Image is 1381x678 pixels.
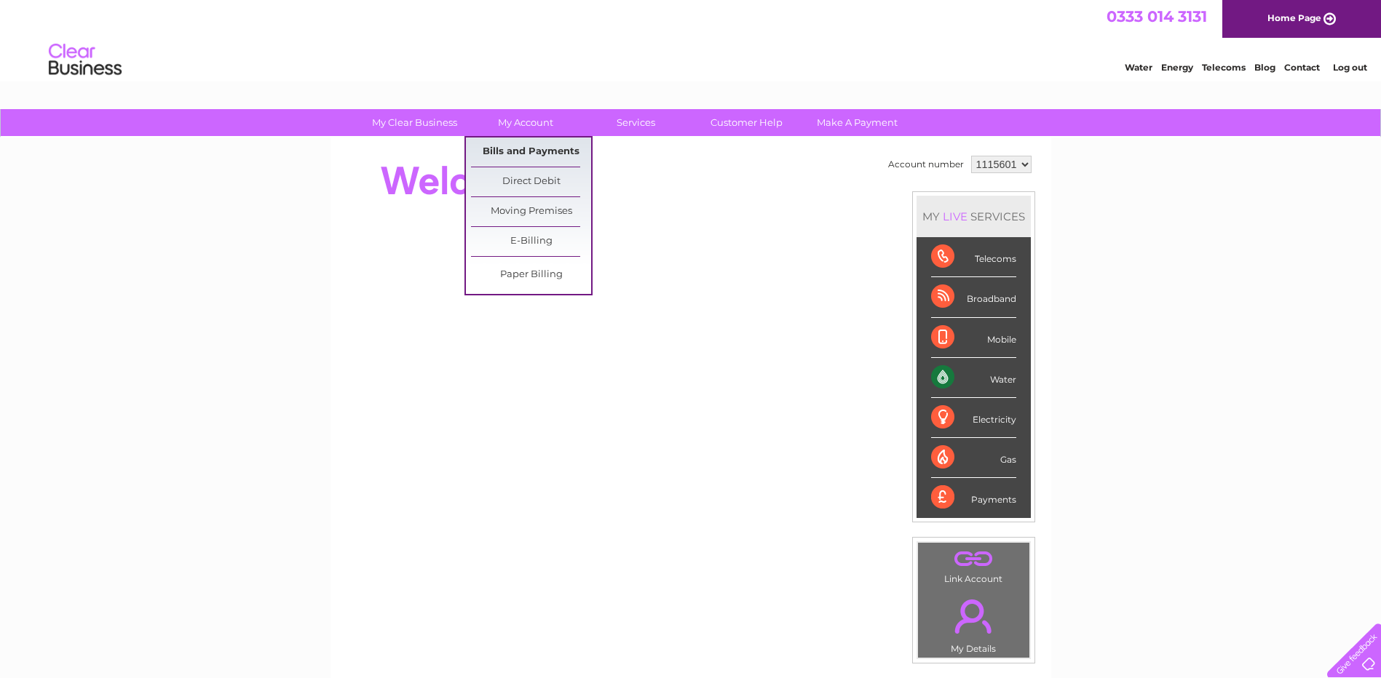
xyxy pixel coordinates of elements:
[471,137,591,167] a: Bills and Payments
[355,109,475,136] a: My Clear Business
[885,152,968,177] td: Account number
[931,237,1016,277] div: Telecoms
[917,196,1031,237] div: MY SERVICES
[922,591,1026,642] a: .
[940,210,970,223] div: LIVE
[465,109,585,136] a: My Account
[1202,62,1246,73] a: Telecoms
[917,542,1030,588] td: Link Account
[1161,62,1193,73] a: Energy
[931,277,1016,317] div: Broadband
[471,197,591,226] a: Moving Premises
[471,167,591,196] a: Direct Debit
[931,398,1016,438] div: Electricity
[1333,62,1367,73] a: Log out
[471,260,591,290] a: Paper Billing
[471,227,591,256] a: E-Billing
[48,38,122,82] img: logo.png
[1284,62,1320,73] a: Contact
[931,438,1016,478] div: Gas
[797,109,917,136] a: Make A Payment
[922,546,1026,572] a: .
[931,358,1016,398] div: Water
[347,8,1035,71] div: Clear Business is a trading name of Verastar Limited (registered in [GEOGRAPHIC_DATA] No. 3667643...
[917,587,1030,658] td: My Details
[931,318,1016,358] div: Mobile
[1125,62,1152,73] a: Water
[576,109,696,136] a: Services
[686,109,807,136] a: Customer Help
[931,478,1016,517] div: Payments
[1107,7,1207,25] a: 0333 014 3131
[1254,62,1275,73] a: Blog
